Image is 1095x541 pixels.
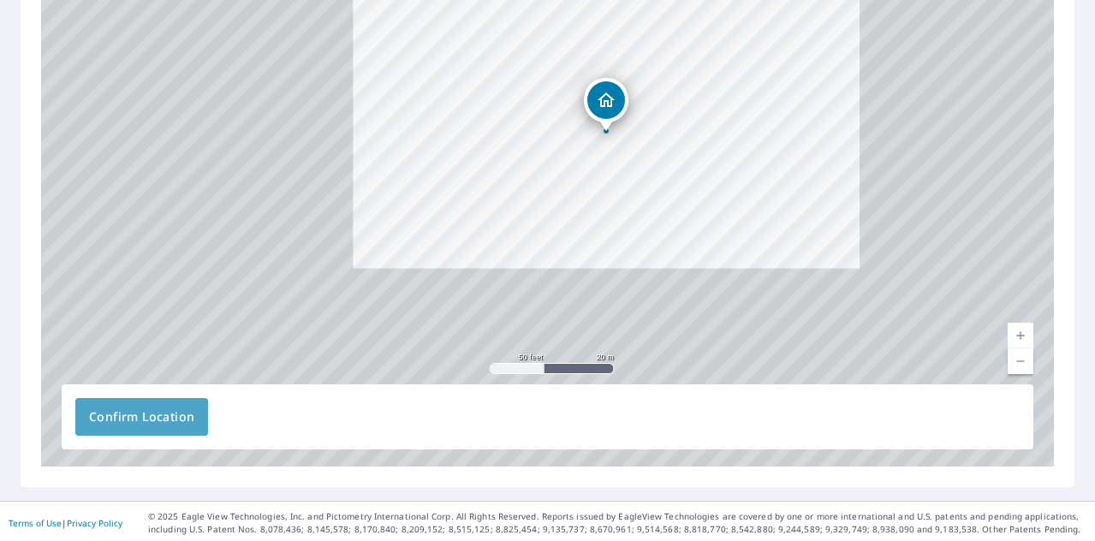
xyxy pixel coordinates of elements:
[9,517,62,529] a: Terms of Use
[67,517,122,529] a: Privacy Policy
[1008,348,1033,374] a: Current Level 19, Zoom Out
[584,78,628,131] div: Dropped pin, building 1, Residential property, 51 Church St Healdton, OK 73438
[148,510,1086,536] p: © 2025 Eagle View Technologies, Inc. and Pictometry International Corp. All Rights Reserved. Repo...
[75,398,208,436] button: Confirm Location
[89,407,194,428] span: Confirm Location
[1008,323,1033,348] a: Current Level 19, Zoom In
[9,518,122,528] p: |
